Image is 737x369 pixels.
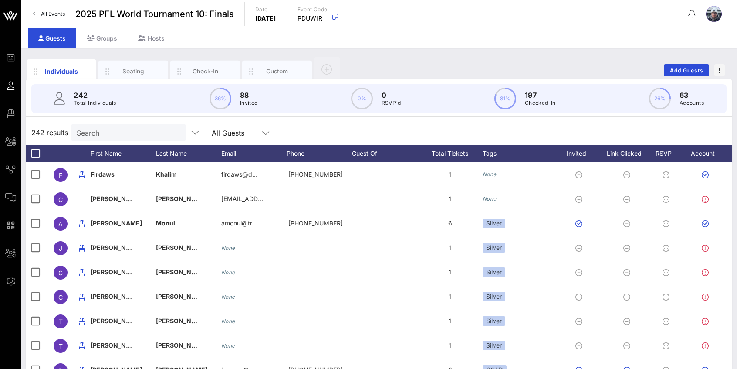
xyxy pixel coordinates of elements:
[59,245,62,252] span: J
[298,5,328,14] p: Event Code
[258,67,297,75] div: Custom
[525,99,556,107] p: Checked-In
[221,294,235,300] i: None
[91,145,156,162] div: First Name
[156,317,207,325] span: [PERSON_NAME]
[31,127,68,138] span: 242 results
[417,236,483,260] div: 1
[156,171,177,178] span: Khalim
[288,171,343,178] span: +19175186858
[156,268,264,276] span: [PERSON_NAME] - [PERSON_NAME]
[221,211,257,236] p: amonul@tr…
[417,162,483,187] div: 1
[652,145,683,162] div: RSVP
[59,171,62,179] span: F
[240,90,258,100] p: 88
[28,28,76,48] div: Guests
[58,269,63,277] span: C
[605,145,652,162] div: Link Clicked
[525,90,556,100] p: 197
[91,293,160,300] span: [PERSON_NAME] guest
[417,284,483,309] div: 1
[42,67,81,76] div: Individuals
[287,145,352,162] div: Phone
[156,219,175,227] span: Monul
[683,145,731,162] div: Account
[483,219,505,228] div: Silver
[298,14,328,23] p: PDUWIR
[59,318,63,325] span: T
[91,171,115,178] span: Firdaws
[114,67,153,75] div: Seating
[91,268,142,276] span: [PERSON_NAME]
[255,5,276,14] p: Date
[483,292,505,301] div: Silver
[156,195,207,202] span: [PERSON_NAME]
[206,124,276,141] div: All Guests
[557,145,605,162] div: Invited
[680,99,704,107] p: Accounts
[128,28,175,48] div: Hosts
[483,316,505,326] div: Silver
[58,196,63,203] span: c
[417,309,483,333] div: 1
[417,260,483,284] div: 1
[221,162,257,187] p: firdaws@d…
[156,342,207,349] span: [PERSON_NAME]
[221,318,235,325] i: None
[59,342,63,350] span: T
[41,10,65,17] span: All Events
[28,7,70,21] a: All Events
[483,195,497,202] i: None
[91,219,142,227] span: [PERSON_NAME]
[91,342,142,349] span: [PERSON_NAME]
[74,90,116,100] p: 242
[186,67,225,75] div: Check-In
[483,243,505,253] div: Silver
[156,244,264,251] span: [PERSON_NAME] - [PERSON_NAME]
[417,187,483,211] div: 1
[417,145,483,162] div: Total Tickets
[483,267,505,277] div: Silver
[680,90,704,100] p: 63
[288,219,343,227] span: +19193602318
[221,195,326,202] span: [EMAIL_ADDRESS][DOMAIN_NAME]
[58,220,63,228] span: A
[76,28,128,48] div: Groups
[417,333,483,358] div: 1
[483,341,505,350] div: Silver
[669,67,704,74] span: Add Guests
[74,99,116,107] p: Total Individuals
[221,245,235,251] i: None
[382,99,401,107] p: RSVP`d
[483,145,557,162] div: Tags
[664,64,709,76] button: Add Guests
[91,195,142,202] span: [PERSON_NAME]
[255,14,276,23] p: [DATE]
[58,294,63,301] span: C
[382,90,401,100] p: 0
[417,211,483,236] div: 6
[221,145,287,162] div: Email
[221,342,235,349] i: None
[240,99,258,107] p: Invited
[156,145,221,162] div: Last Name
[212,129,244,137] div: All Guests
[91,244,160,251] span: [PERSON_NAME] guest
[75,7,234,20] span: 2025 PFL World Tournament 10: Finals
[221,269,235,276] i: None
[352,145,417,162] div: Guest Of
[91,317,142,325] span: [PERSON_NAME]
[483,171,497,178] i: None
[156,293,264,300] span: [PERSON_NAME] - [PERSON_NAME]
